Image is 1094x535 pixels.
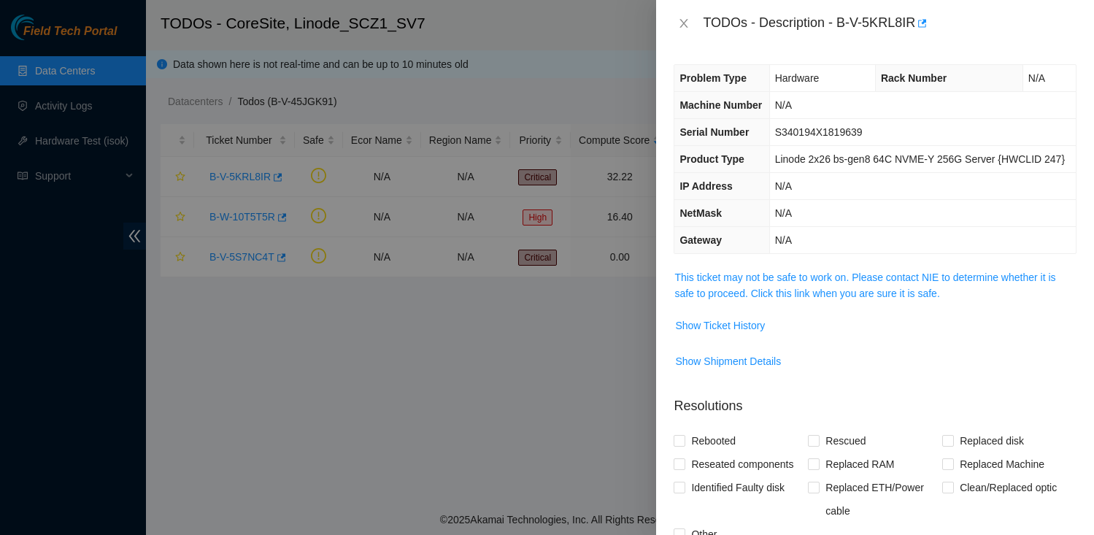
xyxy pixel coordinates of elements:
[775,207,792,219] span: N/A
[674,314,766,337] button: Show Ticket History
[674,385,1076,416] p: Resolutions
[678,18,690,29] span: close
[775,72,820,84] span: Hardware
[685,453,799,476] span: Reseated components
[954,429,1030,453] span: Replaced disk
[775,153,1065,165] span: Linode 2x26 bs-gen8 64C NVME-Y 256G Server {HWCLID 247}
[881,72,947,84] span: Rack Number
[674,350,782,373] button: Show Shipment Details
[820,429,871,453] span: Rescued
[679,99,762,111] span: Machine Number
[685,429,741,453] span: Rebooted
[679,72,747,84] span: Problem Type
[775,180,792,192] span: N/A
[954,476,1063,499] span: Clean/Replaced optic
[679,180,732,192] span: IP Address
[775,126,863,138] span: S340194X1819639
[679,153,744,165] span: Product Type
[820,476,942,523] span: Replaced ETH/Power cable
[679,234,722,246] span: Gateway
[820,453,900,476] span: Replaced RAM
[674,272,1055,299] a: This ticket may not be safe to work on. Please contact NIE to determine whether it is safe to pro...
[954,453,1050,476] span: Replaced Machine
[685,476,790,499] span: Identified Faulty disk
[1028,72,1045,84] span: N/A
[775,234,792,246] span: N/A
[679,207,722,219] span: NetMask
[675,317,765,334] span: Show Ticket History
[675,353,781,369] span: Show Shipment Details
[775,99,792,111] span: N/A
[674,17,694,31] button: Close
[679,126,749,138] span: Serial Number
[703,12,1076,35] div: TODOs - Description - B-V-5KRL8IR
